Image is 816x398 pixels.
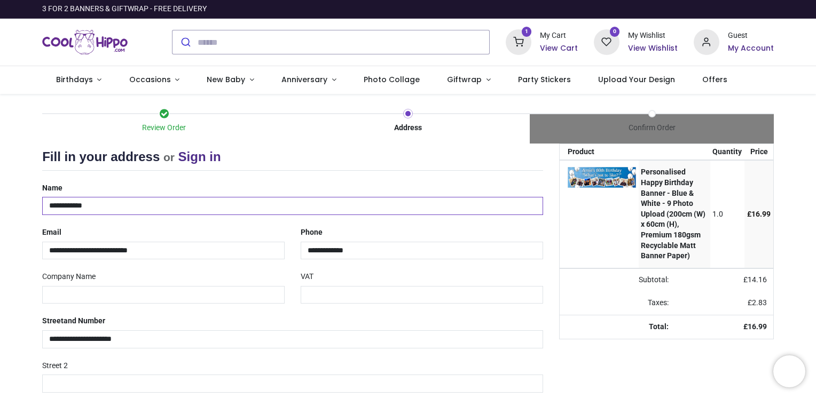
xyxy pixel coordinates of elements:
div: Address [286,123,530,133]
span: New Baby [207,74,245,85]
img: 6FK+TIAAAAGSURBVAMAkq67BQWWsdcAAAAASUVORK5CYII= [568,167,636,188]
span: £ [748,298,767,307]
div: Confirm Order [530,123,774,133]
span: Occasions [129,74,171,85]
a: 1 [506,37,531,46]
sup: 1 [522,27,532,37]
label: Email [42,224,61,242]
span: £ [743,275,767,284]
div: My Cart [540,30,578,41]
sup: 0 [610,27,620,37]
strong: £ [743,322,767,331]
small: or [163,151,175,163]
span: Photo Collage [364,74,420,85]
img: Cool Hippo [42,27,128,57]
a: Sign in [178,149,221,164]
span: 16.99 [748,322,767,331]
a: My Account [728,43,774,54]
a: Anniversary [268,66,350,94]
span: 2.83 [752,298,767,307]
a: Giftwrap [433,66,504,94]
div: 3 FOR 2 BANNERS & GIFTWRAP - FREE DELIVERY [42,4,207,14]
th: Product [560,144,639,160]
iframe: Brevo live chat [773,355,805,387]
label: Street 2 [42,357,68,375]
strong: Total: [649,322,669,331]
label: Name [42,179,62,197]
strong: Personalised Happy Birthday Banner - Blue & White - 9 Photo Upload (200cm (W) x 60cm (H), Premium... [641,168,705,260]
span: £ [747,210,771,218]
div: Guest [728,30,774,41]
span: Upload Your Design [598,74,675,85]
label: Phone [301,224,323,242]
td: Subtotal: [560,268,675,292]
th: Quantity [710,144,745,160]
span: Offers [702,74,727,85]
div: My Wishlist [628,30,678,41]
span: Fill in your address [42,149,160,164]
a: New Baby [193,66,268,94]
span: Birthdays [56,74,93,85]
label: Company Name [42,268,96,286]
iframe: Customer reviews powered by Trustpilot [550,4,774,14]
span: Giftwrap [447,74,482,85]
span: Anniversary [281,74,327,85]
span: 16.99 [751,210,771,218]
span: 14.16 [748,275,767,284]
a: View Cart [540,43,578,54]
a: 0 [594,37,619,46]
div: 1.0 [712,209,742,220]
a: View Wishlist [628,43,678,54]
a: Logo of Cool Hippo [42,27,128,57]
span: Party Stickers [518,74,571,85]
div: Review Order [42,123,286,133]
a: Birthdays [42,66,115,94]
button: Submit [172,30,198,54]
label: Street [42,312,105,330]
span: and Number [64,316,105,325]
a: Occasions [115,66,193,94]
label: VAT [301,268,313,286]
td: Taxes: [560,291,675,315]
th: Price [744,144,773,160]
